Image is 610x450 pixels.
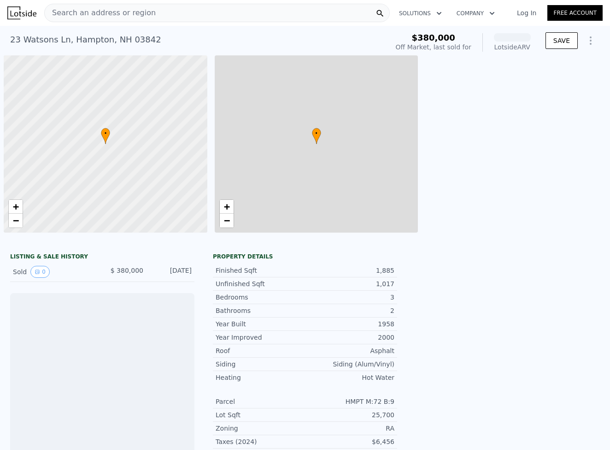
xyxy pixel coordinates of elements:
div: HMPT M:72 B:9 [305,397,394,406]
a: Free Account [547,5,603,21]
div: 1,885 [305,266,394,275]
button: Solutions [392,5,449,22]
div: Parcel [216,397,305,406]
button: SAVE [545,32,578,49]
div: 2 [305,306,394,315]
a: Zoom in [9,200,23,214]
div: Off Market, last sold for [396,42,471,52]
button: Company [449,5,502,22]
button: View historical data [30,266,50,278]
img: Lotside [7,6,36,19]
div: Lot Sqft [216,410,305,420]
div: 25,700 [305,410,394,420]
div: Siding (Alum/Vinyl) [305,360,394,369]
span: $ 380,000 [111,267,143,274]
div: 1958 [305,319,394,329]
div: Roof [216,346,305,355]
button: Show Options [581,31,600,50]
div: Heating [216,373,305,382]
span: • [101,129,110,138]
span: + [13,201,19,212]
div: 2000 [305,333,394,342]
div: Asphalt [305,346,394,355]
div: [DATE] [151,266,192,278]
div: Lotside ARV [494,42,531,52]
span: $380,000 [411,33,455,42]
div: RA [305,424,394,433]
div: • [101,128,110,144]
span: + [223,201,229,212]
div: 3 [305,293,394,302]
a: Zoom in [220,200,234,214]
div: Property details [213,253,397,260]
div: • [312,128,321,144]
div: Bathrooms [216,306,305,315]
div: Year Built [216,319,305,329]
div: Unfinished Sqft [216,279,305,288]
div: Hot Water [305,373,394,382]
div: Finished Sqft [216,266,305,275]
a: Zoom out [9,214,23,228]
div: $6,456 [305,437,394,446]
span: • [312,129,321,138]
div: 23 Watsons Ln , Hampton , NH 03842 [10,33,161,46]
div: Sold [13,266,95,278]
a: Zoom out [220,214,234,228]
span: − [13,215,19,226]
span: Search an address or region [45,7,156,18]
a: Log In [506,8,547,18]
div: Zoning [216,424,305,433]
div: Siding [216,360,305,369]
div: LISTING & SALE HISTORY [10,253,194,262]
div: Bedrooms [216,293,305,302]
div: Taxes (2024) [216,437,305,446]
div: 1,017 [305,279,394,288]
div: Year Improved [216,333,305,342]
span: − [223,215,229,226]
